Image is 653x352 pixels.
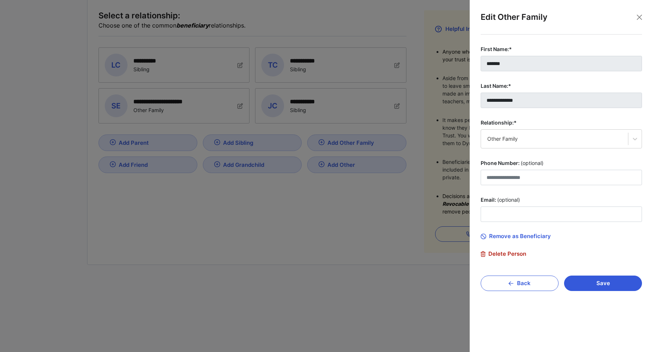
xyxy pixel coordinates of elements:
label: First Name:* [481,46,642,53]
button: Back [481,276,559,291]
label: Relationship:* [481,119,642,126]
a: Delete Person [481,251,642,257]
span: (optional) [497,196,520,204]
button: Close [634,12,645,23]
div: Edit Other Family [481,11,642,35]
span: Remove as Beneficiary [481,233,551,240]
a: Remove as Beneficiary [481,233,642,240]
button: Save [564,276,642,291]
label: Email: [481,196,642,204]
span: (optional) [521,159,543,167]
label: Phone Number: [481,159,642,167]
span: Delete Person [481,251,526,257]
div: Other Family [487,135,622,143]
label: Last Name:* [481,82,642,90]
